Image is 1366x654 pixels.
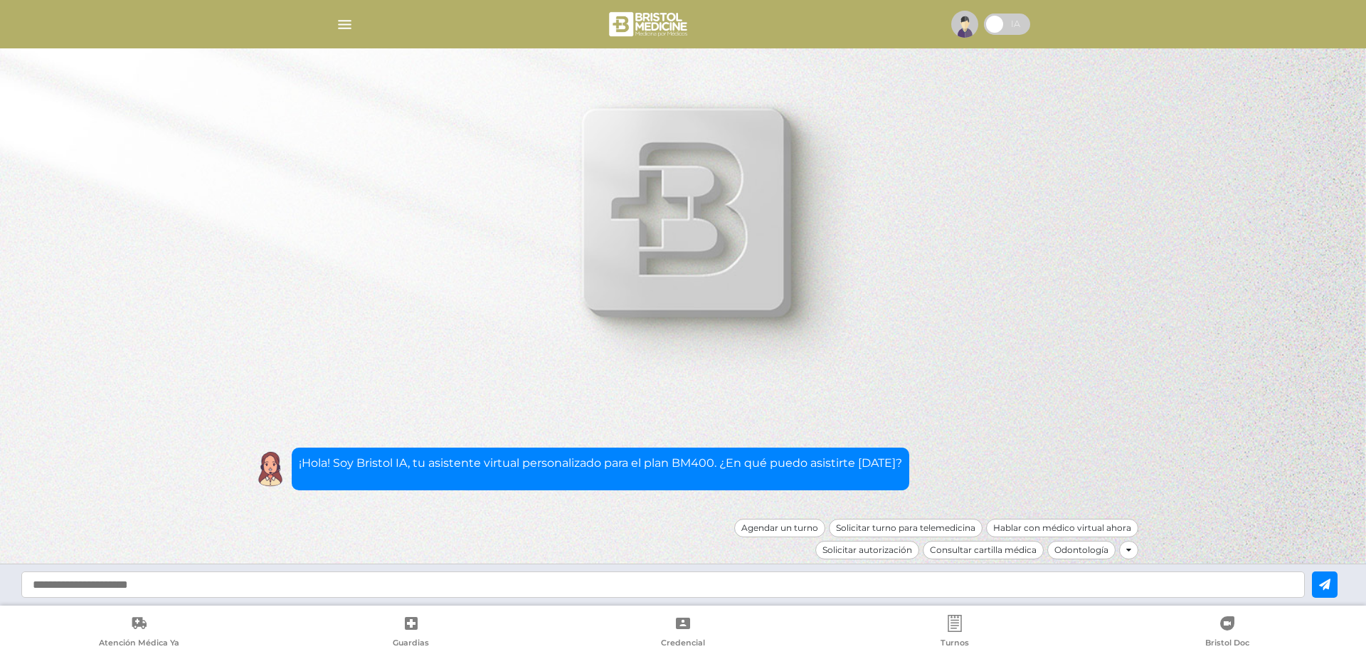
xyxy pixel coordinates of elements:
[986,519,1138,537] div: Hablar con médico virtual ahora
[3,615,275,651] a: Atención Médica Ya
[547,615,819,651] a: Credencial
[99,638,179,650] span: Atención Médica Ya
[923,541,1044,559] div: Consultar cartilla médica
[253,451,288,487] img: Cober IA
[661,638,705,650] span: Credencial
[941,638,969,650] span: Turnos
[815,541,919,559] div: Solicitar autorización
[336,16,354,33] img: Cober_menu-lines-white.svg
[607,7,692,41] img: bristol-medicine-blanco.png
[393,638,429,650] span: Guardias
[819,615,1091,651] a: Turnos
[1091,615,1363,651] a: Bristol Doc
[951,11,978,38] img: profile-placeholder.svg
[1047,541,1116,559] div: Odontología
[734,519,825,537] div: Agendar un turno
[299,455,902,472] p: ¡Hola! Soy Bristol IA, tu asistente virtual personalizado para el plan BM400. ¿En qué puedo asist...
[1205,638,1249,650] span: Bristol Doc
[275,615,546,651] a: Guardias
[829,519,983,537] div: Solicitar turno para telemedicina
